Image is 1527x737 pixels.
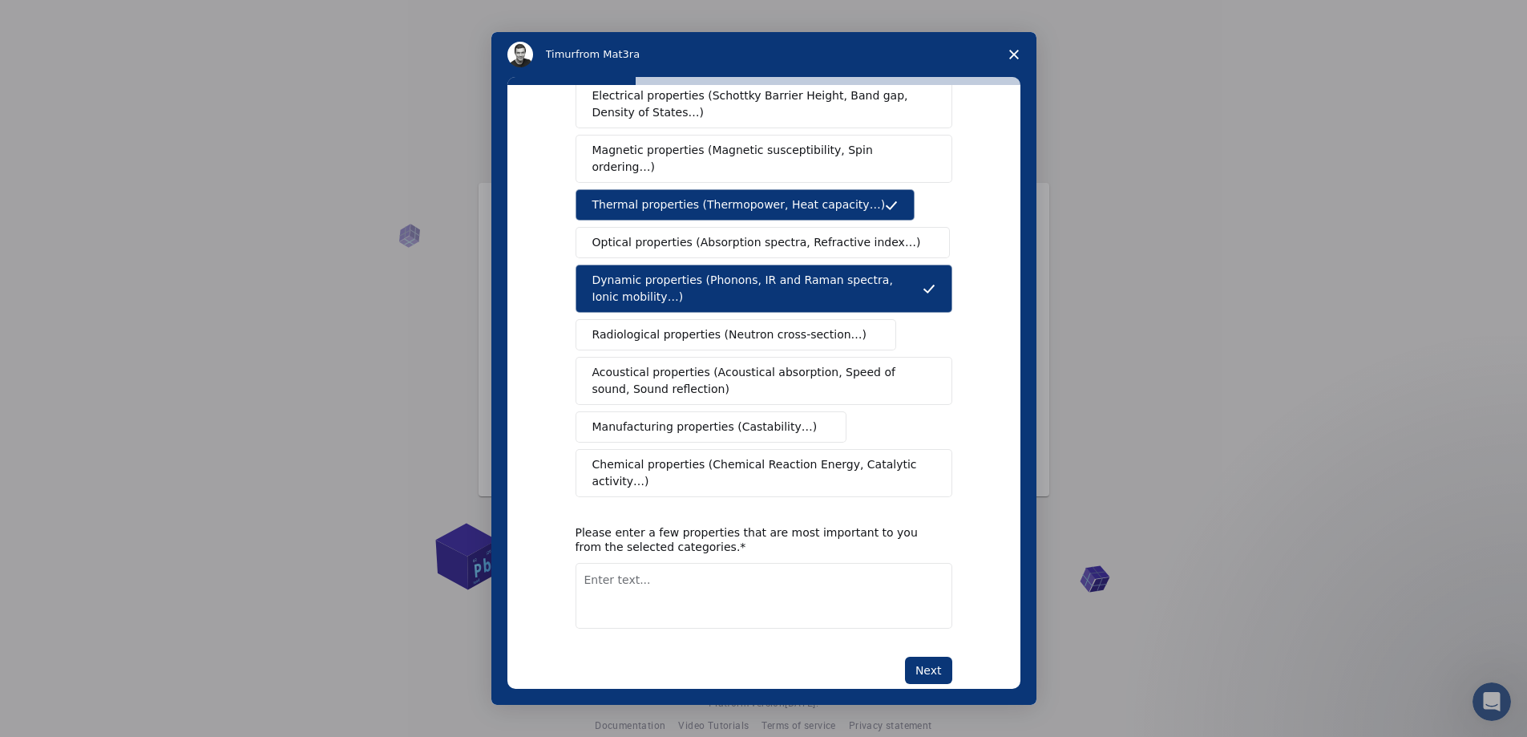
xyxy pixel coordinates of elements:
textarea: Enter text... [576,563,952,629]
span: Thermal properties (Thermopower, Heat capacity…) [592,196,886,213]
button: Chemical properties (Chemical Reaction Energy, Catalytic activity…) [576,449,952,497]
span: Optical properties (Absorption spectra, Refractive index…) [592,234,921,251]
button: Acoustical properties (Acoustical absorption, Speed of sound, Sound reflection) [576,357,952,405]
span: Magnetic properties (Magnetic susceptibility, Spin ordering…) [592,142,923,176]
div: Please enter a few properties that are most important to you from the selected categories. [576,525,928,554]
button: Manufacturing properties (Castability…) [576,411,847,443]
span: Manufacturing properties (Castability…) [592,419,818,435]
button: Optical properties (Absorption spectra, Refractive index…) [576,227,951,258]
span: Dynamic properties (Phonons, IR and Raman spectra, Ionic mobility…) [592,272,923,306]
span: Chemical properties (Chemical Reaction Energy, Catalytic activity…) [592,456,924,490]
span: from Mat3ra [576,48,640,60]
img: Profile image for Timur [507,42,533,67]
span: Electrical properties (Schottky Barrier Height, Band gap, Density of States…) [592,87,926,121]
button: Thermal properties (Thermopower, Heat capacity…) [576,189,915,221]
button: Magnetic properties (Magnetic susceptibility, Spin ordering…) [576,135,952,183]
span: Timur [546,48,576,60]
button: Next [905,657,952,684]
span: Acoustical properties (Acoustical absorption, Speed of sound, Sound reflection) [592,364,926,398]
span: Close survey [992,32,1036,77]
button: Radiological properties (Neutron cross-section…) [576,319,897,350]
span: Radiological properties (Neutron cross-section…) [592,326,867,343]
span: Support [32,11,90,26]
button: Dynamic properties (Phonons, IR and Raman spectra, Ionic mobility…) [576,265,952,313]
button: Electrical properties (Schottky Barrier Height, Band gap, Density of States…) [576,80,952,128]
